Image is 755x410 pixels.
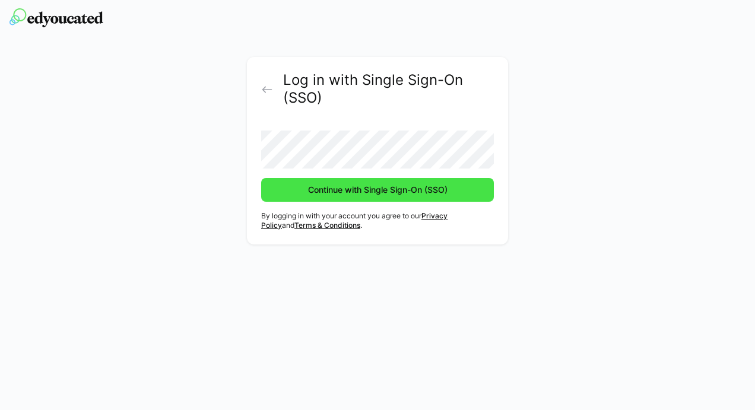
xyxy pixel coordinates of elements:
h2: Log in with Single Sign-On (SSO) [283,71,494,107]
a: Privacy Policy [261,211,448,230]
span: Continue with Single Sign-On (SSO) [306,184,449,196]
a: Terms & Conditions [294,221,360,230]
p: By logging in with your account you agree to our and . [261,211,494,230]
button: Continue with Single Sign-On (SSO) [261,178,494,202]
img: edyoucated [9,8,103,27]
